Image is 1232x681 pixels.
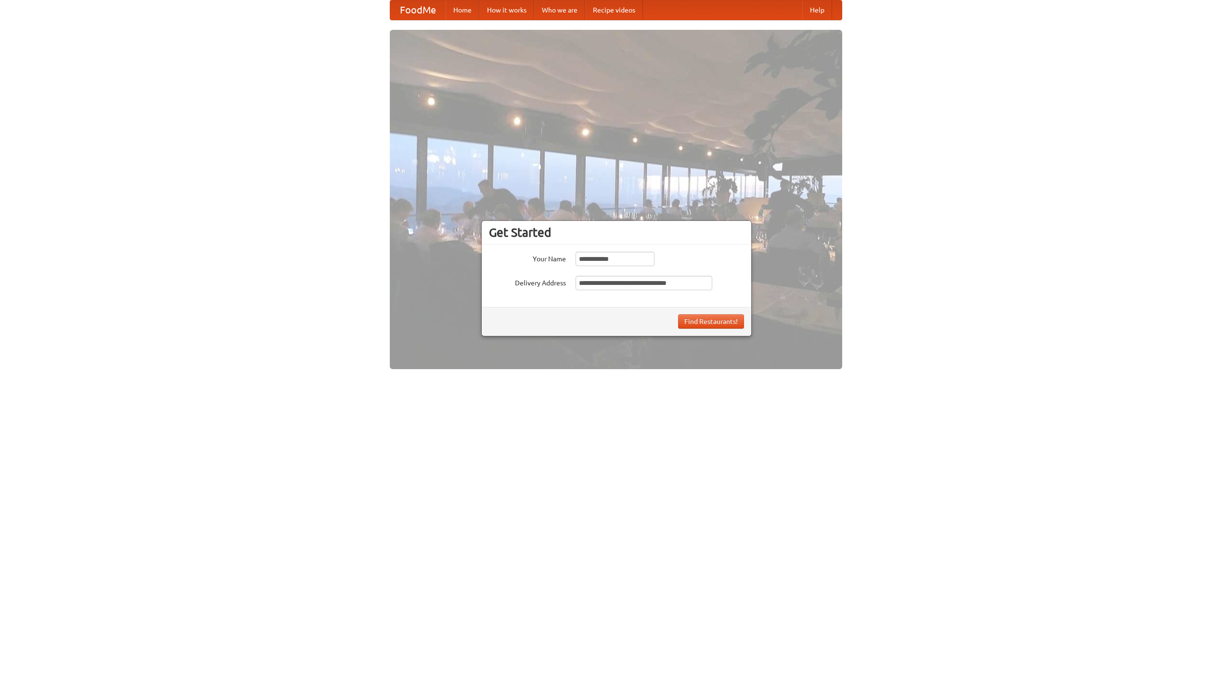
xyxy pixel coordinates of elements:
a: Help [802,0,832,20]
a: Home [446,0,479,20]
h3: Get Started [489,225,744,240]
label: Your Name [489,252,566,264]
a: FoodMe [390,0,446,20]
a: Who we are [534,0,585,20]
label: Delivery Address [489,276,566,288]
button: Find Restaurants! [678,314,744,329]
a: How it works [479,0,534,20]
a: Recipe videos [585,0,643,20]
